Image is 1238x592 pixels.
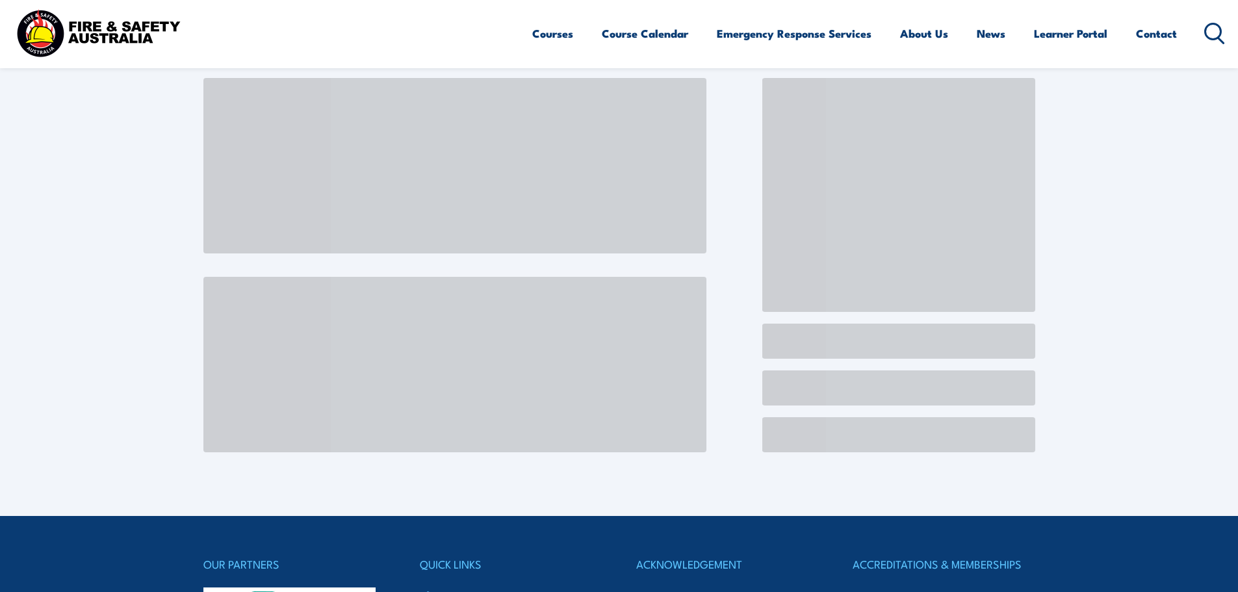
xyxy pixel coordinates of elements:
[420,555,602,573] h4: QUICK LINKS
[602,16,688,51] a: Course Calendar
[853,555,1035,573] h4: ACCREDITATIONS & MEMBERSHIPS
[1136,16,1177,51] a: Contact
[977,16,1005,51] a: News
[717,16,871,51] a: Emergency Response Services
[532,16,573,51] a: Courses
[203,555,385,573] h4: OUR PARTNERS
[900,16,948,51] a: About Us
[636,555,818,573] h4: ACKNOWLEDGEMENT
[1034,16,1107,51] a: Learner Portal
